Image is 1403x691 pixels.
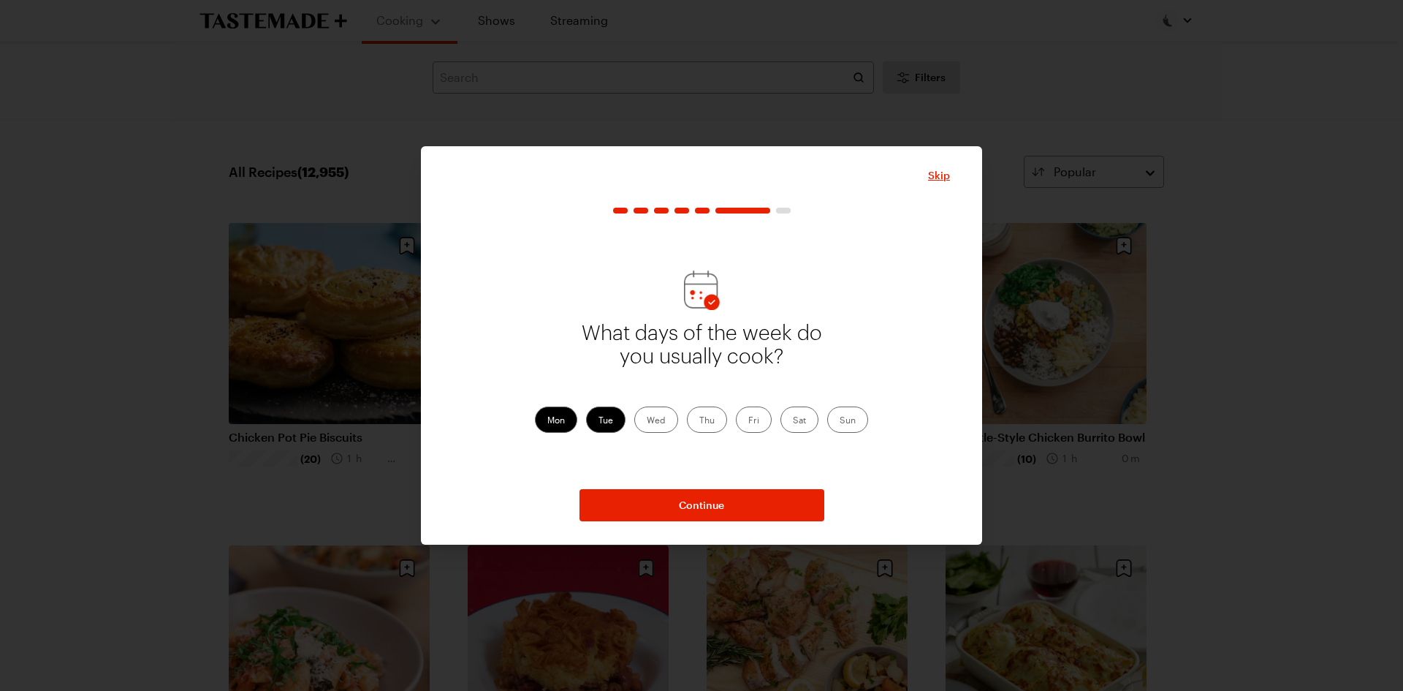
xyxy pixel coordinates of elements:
label: Fri [736,407,772,433]
span: Skip [928,168,950,183]
label: Thu [687,407,727,433]
label: Tue [586,407,626,433]
button: NextStepButton [579,489,824,521]
label: Sat [780,407,818,433]
button: Close [928,168,950,183]
span: Continue [679,498,724,513]
label: Wed [634,407,678,433]
label: Mon [535,407,577,433]
label: Sun [827,407,868,433]
p: What days of the week do you usually cook? [579,322,824,398]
